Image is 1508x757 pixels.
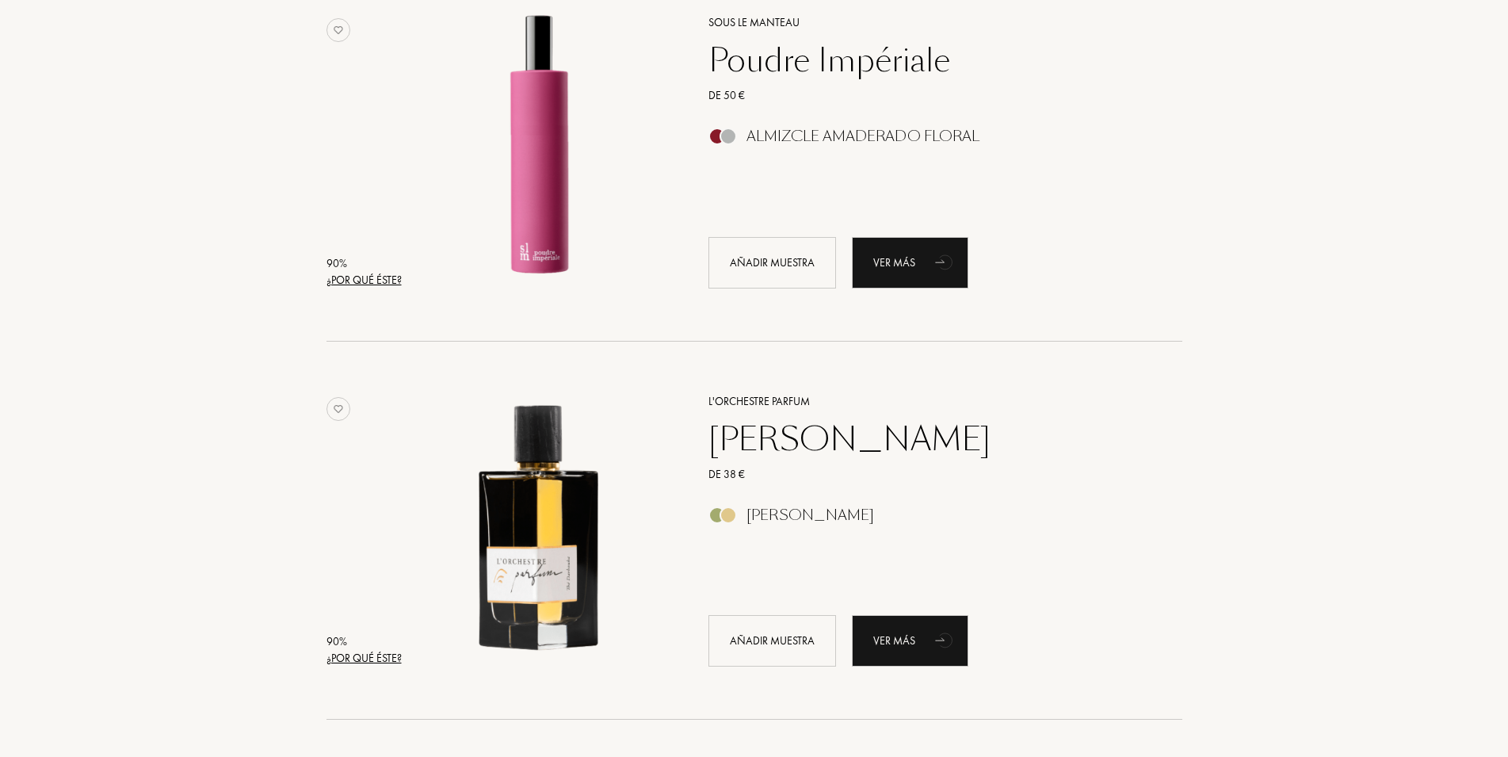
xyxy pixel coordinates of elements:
[746,507,874,524] div: [PERSON_NAME]
[407,391,671,655] img: Thé Darbouka L'Orchestre Parfum
[326,272,402,289] div: ¿Por qué éste?
[697,511,1159,528] a: [PERSON_NAME]
[697,466,1159,483] a: De 38 €
[326,255,402,272] div: 90 %
[708,237,836,289] div: Añadir muestra
[930,246,961,277] div: animation
[697,393,1159,410] a: L'Orchestre Parfum
[852,237,968,289] div: Ver más
[852,615,968,667] div: Ver más
[852,615,968,667] a: Ver másanimation
[697,41,1159,79] a: Poudre Impériale
[697,420,1159,458] a: [PERSON_NAME]
[326,650,402,667] div: ¿Por qué éste?
[930,624,961,656] div: animation
[697,132,1159,149] a: Almizcle Amaderado Floral
[697,14,1159,31] a: Sous le Manteau
[746,128,979,145] div: Almizcle Amaderado Floral
[407,12,671,276] img: Poudre Impériale Sous le Manteau
[326,397,350,421] img: no_like_p.png
[708,615,836,667] div: Añadir muestra
[326,18,350,42] img: no_like_p.png
[852,237,968,289] a: Ver másanimation
[326,633,402,650] div: 90 %
[697,87,1159,104] a: De 50 €
[407,373,685,685] a: Thé Darbouka L'Orchestre Parfum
